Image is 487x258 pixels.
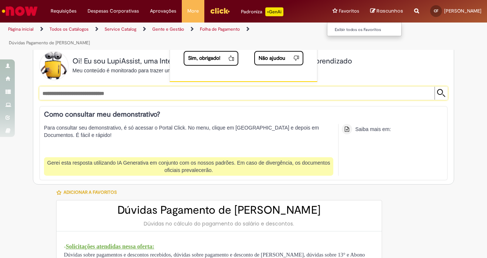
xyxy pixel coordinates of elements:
a: Todos os Catálogos [50,26,89,32]
input: Submit [435,87,447,100]
div: Padroniza [241,7,283,16]
span: More [187,7,199,15]
button: Adicionar a Favoritos [56,185,121,200]
span: Rascunhos [377,7,403,14]
button: Não ajudou [254,51,303,65]
div: Dúvidas no cálculo do pagamento do salário e descontos. [64,220,374,227]
a: Service Catalog [105,26,136,32]
div: Gerei esta resposta utilizando IA Generativa em conjunto com os nossos padrões. Em caso de diverg... [44,157,333,176]
a: Dúvidas Pagamento de [PERSON_NAME] [9,40,90,46]
a: Exibir todos os Favoritos [327,26,409,34]
img: click_logo_yellow_360x200.png [210,5,230,16]
span: Favoritos [339,7,359,15]
span: - [64,244,66,250]
h2: Dúvidas Pagamento de [PERSON_NAME] [64,204,374,216]
span: Adicionar a Favoritos [64,189,117,195]
span: Solicitações atendidas nessa oferta: [66,243,154,250]
div: Saiba mais em: [355,125,391,133]
a: Folha de Pagamento [200,26,240,32]
a: Gente e Gestão [152,26,184,32]
span: Aprovações [150,7,176,15]
a: Rascunhos [370,8,403,15]
span: Sim, obrigado! [188,54,223,62]
span: [PERSON_NAME] [444,8,481,14]
button: Sim, obrigado! [184,51,238,66]
span: Despesas Corporativas [88,7,139,15]
span: Requisições [51,7,76,15]
a: Página inicial [8,26,34,32]
span: Não ajudou [259,54,288,62]
ul: Trilhas de página [6,23,319,50]
h3: Como consultar meu demonstrativo? [44,111,437,118]
span: CF [434,8,438,13]
p: Para consultar seu demonstrativo, é só acessar o Portal Click. No menu, clique em [GEOGRAPHIC_DAT... [44,124,333,154]
p: +GenAi [265,7,283,16]
img: ServiceNow [1,4,39,18]
ul: Favoritos [327,22,402,36]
